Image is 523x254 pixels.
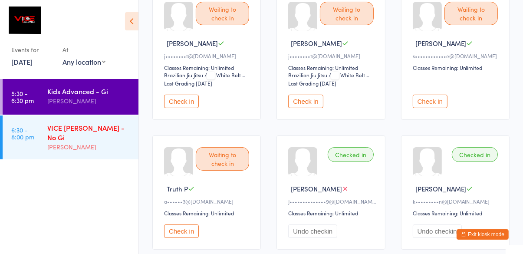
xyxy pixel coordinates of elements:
[457,229,509,240] button: Exit kiosk mode
[11,90,34,104] time: 5:30 - 6:30 pm
[415,184,467,193] span: [PERSON_NAME]
[413,64,500,71] div: Classes Remaining: Unlimited
[167,184,188,193] span: Truth P
[413,209,500,217] div: Classes Remaining: Unlimited
[291,39,342,48] span: [PERSON_NAME]
[3,115,138,159] a: 6:30 -8:00 pmVICE [PERSON_NAME] - No Gi[PERSON_NAME]
[47,96,131,106] div: [PERSON_NAME]
[164,209,252,217] div: Classes Remaining: Unlimited
[11,43,54,57] div: Events for
[47,123,131,142] div: VICE [PERSON_NAME] - No Gi
[62,43,105,57] div: At
[62,57,105,66] div: Any location
[452,147,498,162] div: Checked in
[413,198,500,205] div: k•••••••••n@[DOMAIN_NAME]
[288,64,376,71] div: Classes Remaining: Unlimited
[288,209,376,217] div: Classes Remaining: Unlimited
[288,71,327,79] div: Brazilian Jiu Jitsu
[47,86,131,96] div: Kids Advanced - Gi
[288,224,337,238] button: Undo checkin
[413,95,447,108] button: Check in
[413,52,500,59] div: s••••••••••••e@[DOMAIN_NAME]
[291,184,342,193] span: [PERSON_NAME]
[415,39,467,48] span: [PERSON_NAME]
[328,147,374,162] div: Checked in
[11,126,34,140] time: 6:30 - 8:00 pm
[288,52,376,59] div: j••••••••t@[DOMAIN_NAME]
[164,224,199,238] button: Check in
[167,39,218,48] span: [PERSON_NAME]
[164,95,199,108] button: Check in
[288,95,323,108] button: Check in
[9,7,41,34] img: Moranbah Martial Arts
[320,2,373,25] div: Waiting to check in
[413,224,462,238] button: Undo checkin
[164,198,252,205] div: a••••••3@[DOMAIN_NAME]
[288,198,376,205] div: J••••••••••••••9@[DOMAIN_NAME]
[47,142,131,152] div: [PERSON_NAME]
[196,2,249,25] div: Waiting to check in
[164,52,252,59] div: j••••••••t@[DOMAIN_NAME]
[444,2,498,25] div: Waiting to check in
[164,71,203,79] div: Brazilian Jiu Jitsu
[196,147,249,171] div: Waiting to check in
[164,64,252,71] div: Classes Remaining: Unlimited
[11,57,33,66] a: [DATE]
[3,79,138,115] a: 5:30 -6:30 pmKids Advanced - Gi[PERSON_NAME]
